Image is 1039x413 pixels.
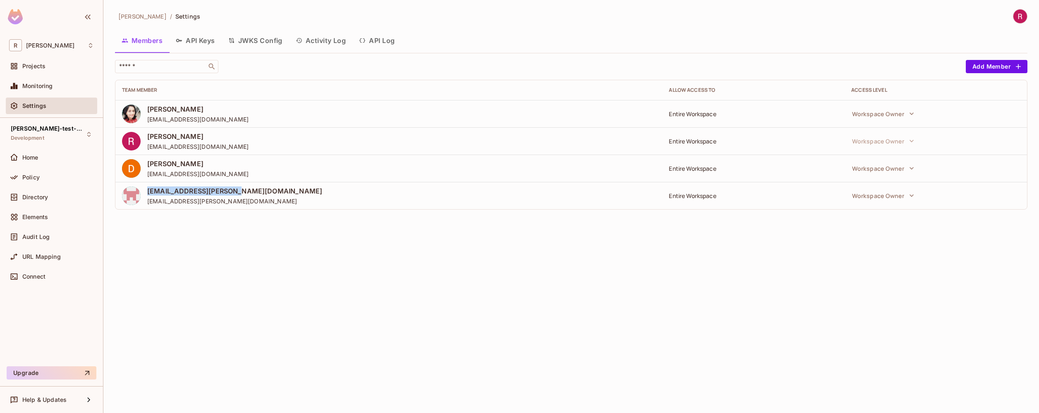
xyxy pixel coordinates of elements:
[22,194,48,201] span: Directory
[122,132,141,150] img: ACg8ocLk0VBUXXrL026fSskfmGy6l3CXZX5zX-p5q0EQ3BHjyAQJ4w=s96-c
[147,105,249,114] span: [PERSON_NAME]
[22,174,40,181] span: Policy
[848,105,918,122] button: Workspace Owner
[11,125,85,132] span: [PERSON_NAME]-test-project
[22,253,61,260] span: URL Mapping
[289,30,353,51] button: Activity Log
[22,103,46,109] span: Settings
[966,60,1027,73] button: Add Member
[669,165,838,172] div: Entire Workspace
[122,159,141,178] img: ACg8ocIxm5u0l6CyRqS8e4DCtp9sDM2aKAjAxnJoq7DKQVsc87L2EA=s96-c
[122,105,141,123] img: ACg8ocI9adNYa7Y1Tnp6DL5t2L3bvp-6E7QRJ3VLP8sZRqpv9XbfSPAr=s96-c
[352,30,401,51] button: API Log
[7,366,96,380] button: Upgrade
[9,39,22,51] span: R
[22,396,67,403] span: Help & Updates
[147,159,249,168] span: [PERSON_NAME]
[147,115,249,123] span: [EMAIL_ADDRESS][DOMAIN_NAME]
[147,132,249,141] span: [PERSON_NAME]
[1013,10,1027,23] img: roy zhang
[22,214,48,220] span: Elements
[851,87,1020,93] div: Access Level
[22,83,53,89] span: Monitoring
[22,154,38,161] span: Home
[848,160,918,177] button: Workspace Owner
[22,273,45,280] span: Connect
[669,192,838,200] div: Entire Workspace
[848,133,918,149] button: Workspace Owner
[26,42,74,49] span: Workspace: roy-poc
[122,186,141,205] img: 130959147
[175,12,200,20] span: Settings
[115,30,169,51] button: Members
[169,30,222,51] button: API Keys
[147,143,249,150] span: [EMAIL_ADDRESS][DOMAIN_NAME]
[11,135,44,141] span: Development
[222,30,289,51] button: JWKS Config
[8,9,23,24] img: SReyMgAAAABJRU5ErkJggg==
[118,12,167,20] span: [PERSON_NAME]
[170,12,172,20] li: /
[848,187,918,204] button: Workspace Owner
[669,87,838,93] div: Allow Access to
[22,63,45,69] span: Projects
[122,87,656,93] div: Team Member
[22,234,50,240] span: Audit Log
[147,170,249,178] span: [EMAIL_ADDRESS][DOMAIN_NAME]
[669,137,838,145] div: Entire Workspace
[669,110,838,118] div: Entire Workspace
[147,186,322,196] span: [EMAIL_ADDRESS][PERSON_NAME][DOMAIN_NAME]
[147,197,322,205] span: [EMAIL_ADDRESS][PERSON_NAME][DOMAIN_NAME]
